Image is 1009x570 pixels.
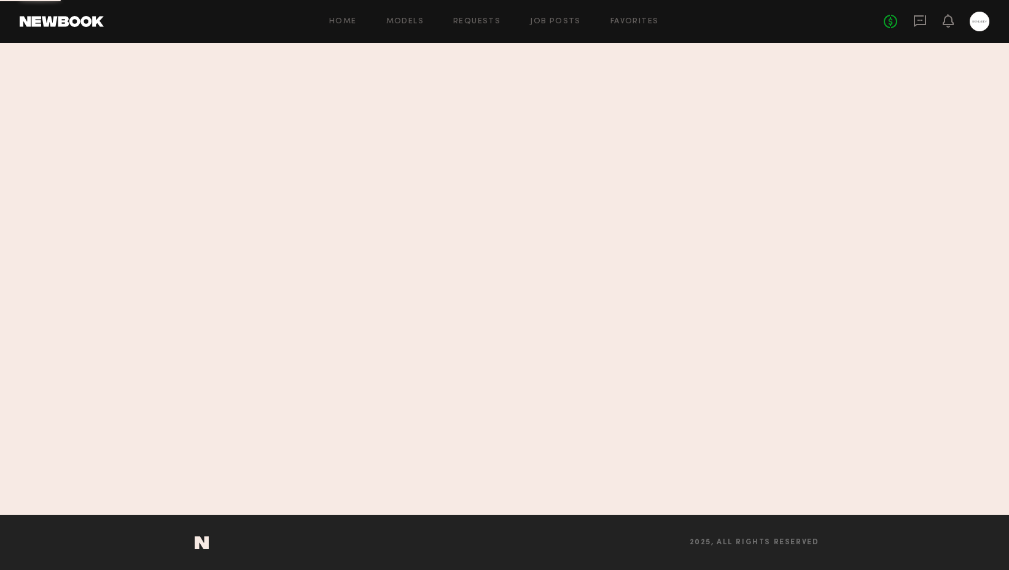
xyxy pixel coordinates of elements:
[386,18,424,26] a: Models
[690,539,819,547] span: 2025, all rights reserved
[970,12,989,31] a: C
[530,18,581,26] a: Job Posts
[329,18,357,26] a: Home
[610,18,659,26] a: Favorites
[453,18,501,26] a: Requests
